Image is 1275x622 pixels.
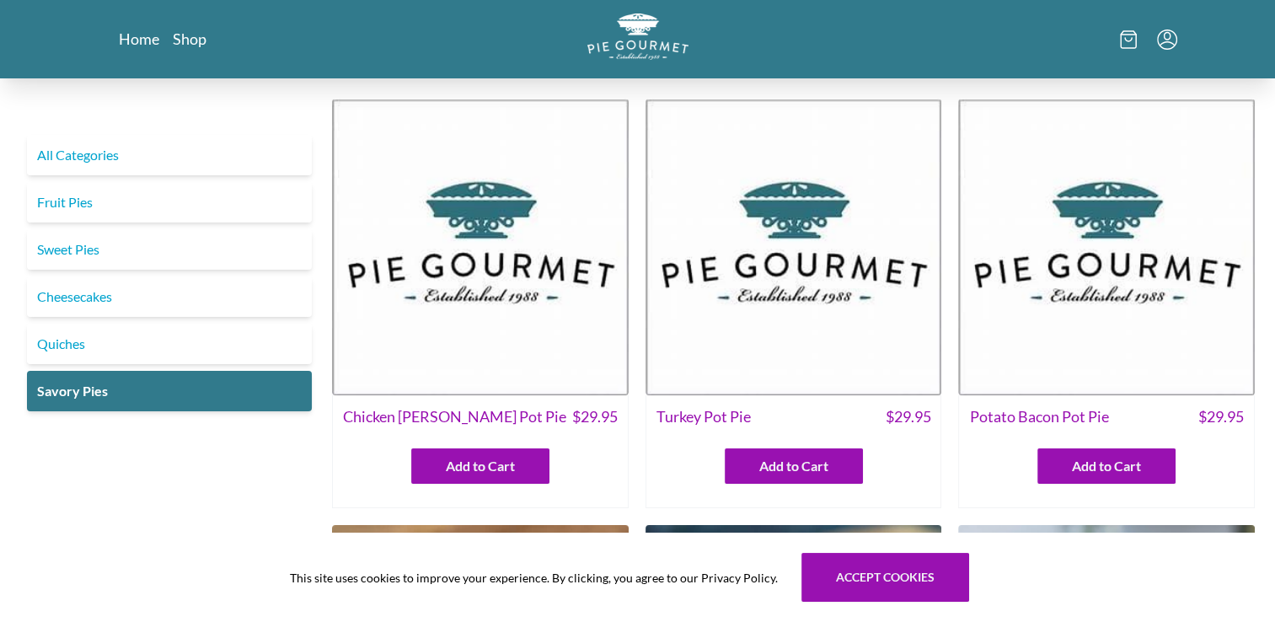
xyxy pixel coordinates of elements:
span: Chicken [PERSON_NAME] Pot Pie [343,405,566,428]
a: Shop [173,29,206,49]
span: $ 29.95 [1198,405,1244,428]
span: Add to Cart [446,456,515,476]
span: Add to Cart [759,456,828,476]
a: Fruit Pies [27,182,312,223]
button: Menu [1157,29,1177,50]
img: Turkey Pot Pie [646,99,942,395]
span: $ 29.95 [572,405,618,428]
button: Add to Cart [725,448,863,484]
span: Turkey Pot Pie [656,405,751,428]
a: Cheesecakes [27,276,312,317]
a: Logo [587,13,688,65]
span: This site uses cookies to improve your experience. By clicking, you agree to our Privacy Policy. [290,569,778,587]
a: Home [119,29,159,49]
a: Quiches [27,324,312,364]
button: Accept cookies [801,553,969,602]
img: logo [587,13,688,60]
a: Sweet Pies [27,229,312,270]
a: All Categories [27,135,312,175]
img: Potato Bacon Pot Pie [958,99,1255,395]
a: Savory Pies [27,371,312,411]
button: Add to Cart [1037,448,1176,484]
span: Add to Cart [1072,456,1141,476]
img: Chicken Curry Pot Pie [332,99,629,395]
button: Add to Cart [411,448,549,484]
span: $ 29.95 [885,405,930,428]
span: Potato Bacon Pot Pie [969,405,1108,428]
